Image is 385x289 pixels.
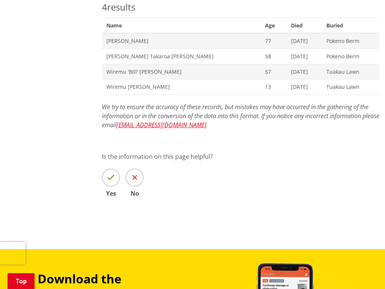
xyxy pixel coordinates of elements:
span: 4 [102,1,107,13]
span: Age [261,18,286,33]
a: [PERSON_NAME] 77 [DATE] Pokeno Berm [102,33,379,49]
span: 13 [265,83,282,91]
span: 58 [265,53,282,60]
a: Top [8,273,35,289]
span: [DATE] [291,37,317,45]
span: Tuakau Lawn [326,83,375,91]
span: Pokeno Berm [326,37,375,45]
a: Wiremu 'Bill' [PERSON_NAME] 57 [DATE] Tuakau Lawn [102,64,379,79]
span: Yes [102,190,120,196]
span: [PERSON_NAME] [106,37,256,45]
span: [DATE] [291,83,317,91]
em: We try to ensure the accuracy of these records, but mistakes may have occurred in the gathering o... [102,103,379,129]
span: Wiremu [PERSON_NAME] [106,83,256,91]
span: 57 [265,68,282,76]
a: [PERSON_NAME] Takaroa [PERSON_NAME] 58 [DATE] Pokeno Berm [102,49,379,64]
iframe: Messenger Launcher [350,257,377,284]
p: Is the information on this page helpful? [102,152,379,161]
span: [PERSON_NAME] Takaroa [PERSON_NAME] [106,53,256,60]
span: 77 [265,37,282,45]
span: Buried [322,18,379,33]
span: No [126,190,144,196]
a: Wiremu [PERSON_NAME] 13 [DATE] Tuakau Lawn [102,79,379,95]
span: [DATE] [291,53,317,60]
span: Died [286,18,322,33]
span: [DATE] [291,68,317,76]
p: results [102,0,379,14]
span: Wiremu 'Bill' [PERSON_NAME] [106,68,256,76]
span: Name [102,18,261,33]
a: [EMAIL_ADDRESS][DOMAIN_NAME] [117,121,206,129]
span: Pokeno Berm [326,53,375,60]
span: Tuakau Lawn [326,68,375,76]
